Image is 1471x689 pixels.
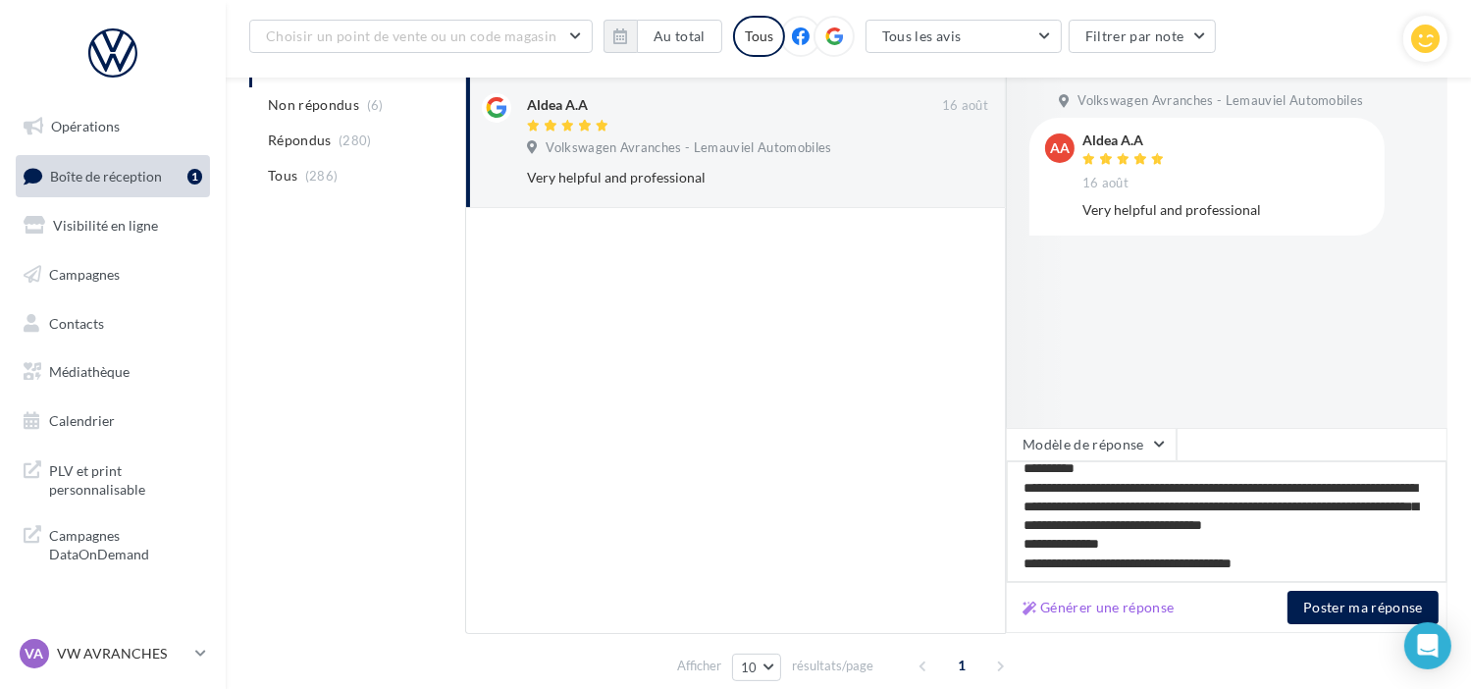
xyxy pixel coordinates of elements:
[732,654,782,681] button: 10
[1082,200,1369,220] div: Very helpful and professional
[57,644,187,663] p: VW AVRANCHES
[268,166,297,185] span: Tous
[1077,92,1363,110] span: Volkswagen Avranches - Lemauviel Automobiles
[1015,596,1182,619] button: Générer une réponse
[677,657,721,675] span: Afficher
[866,20,1062,53] button: Tous les avis
[1006,428,1177,461] button: Modèle de réponse
[1082,133,1169,147] div: Aldea A.A
[637,20,722,53] button: Au total
[50,167,162,184] span: Boîte de réception
[12,351,214,393] a: Médiathèque
[1082,175,1129,192] span: 16 août
[12,450,214,507] a: PLV et print personnalisable
[1050,138,1070,158] span: AA
[1287,591,1439,624] button: Poster ma réponse
[12,400,214,442] a: Calendrier
[527,95,588,115] div: Aldea A.A
[792,657,873,675] span: résultats/page
[946,650,977,681] span: 1
[51,118,120,134] span: Opérations
[26,644,44,663] span: VA
[604,20,722,53] button: Au total
[12,106,214,147] a: Opérations
[268,95,359,115] span: Non répondus
[12,514,214,572] a: Campagnes DataOnDemand
[305,168,339,184] span: (286)
[527,168,861,187] div: Very helpful and professional
[942,97,988,115] span: 16 août
[546,139,831,157] span: Volkswagen Avranches - Lemauviel Automobiles
[49,314,104,331] span: Contacts
[53,217,158,234] span: Visibilité en ligne
[49,522,202,564] span: Campagnes DataOnDemand
[12,254,214,295] a: Campagnes
[367,97,384,113] span: (6)
[268,131,332,150] span: Répondus
[882,27,962,44] span: Tous les avis
[339,132,372,148] span: (280)
[12,155,214,197] a: Boîte de réception1
[266,27,556,44] span: Choisir un point de vente ou un code magasin
[733,16,785,57] div: Tous
[1404,622,1451,669] div: Open Intercom Messenger
[741,660,758,675] span: 10
[1069,20,1217,53] button: Filtrer par note
[49,412,115,429] span: Calendrier
[187,169,202,185] div: 1
[12,303,214,344] a: Contacts
[49,363,130,380] span: Médiathèque
[249,20,593,53] button: Choisir un point de vente ou un code magasin
[16,635,210,672] a: VA VW AVRANCHES
[49,266,120,283] span: Campagnes
[12,205,214,246] a: Visibilité en ligne
[49,457,202,500] span: PLV et print personnalisable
